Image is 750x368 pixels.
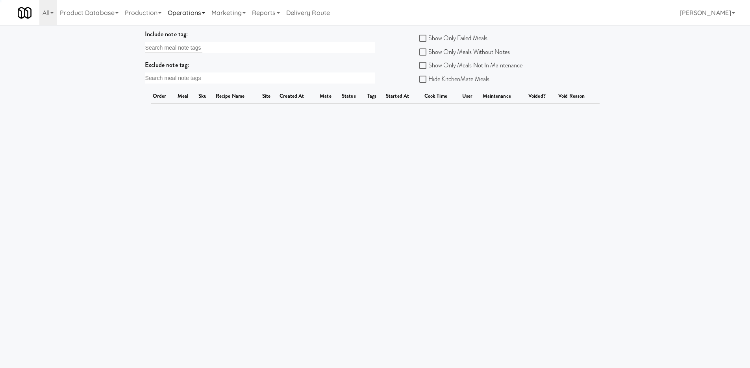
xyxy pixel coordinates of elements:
[384,89,422,104] th: Started At
[196,89,214,104] th: Sku
[278,89,318,104] th: Created At
[460,89,481,104] th: User
[365,89,384,104] th: Tags
[422,89,460,104] th: Cook Time
[556,89,599,104] th: Void Reason
[151,89,176,104] th: Order
[176,89,196,104] th: Meal
[214,89,260,104] th: Recipe Name
[145,73,202,83] input: Search meal note tags
[340,89,365,104] th: Status
[419,35,428,42] input: Show Only Failed Meals
[419,46,510,58] label: Show Only Meals Without Notes
[145,59,375,71] div: Exclude note tag:
[419,32,487,44] label: Show Only Failed Meals
[481,89,526,104] th: Maintenance
[526,89,556,104] th: Voided?
[419,59,522,71] label: Show Only Meals Not In Maintenance
[419,49,428,56] input: Show Only Meals Without Notes
[419,76,428,83] input: Hide KitchenMate Meals
[318,89,340,104] th: Mate
[260,89,278,104] th: Site
[145,43,202,53] input: Search meal note tags
[419,73,489,85] label: Hide KitchenMate Meals
[419,63,428,69] input: Show Only Meals Not In Maintenance
[145,28,375,40] div: Include note tag:
[18,6,31,20] img: Micromart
